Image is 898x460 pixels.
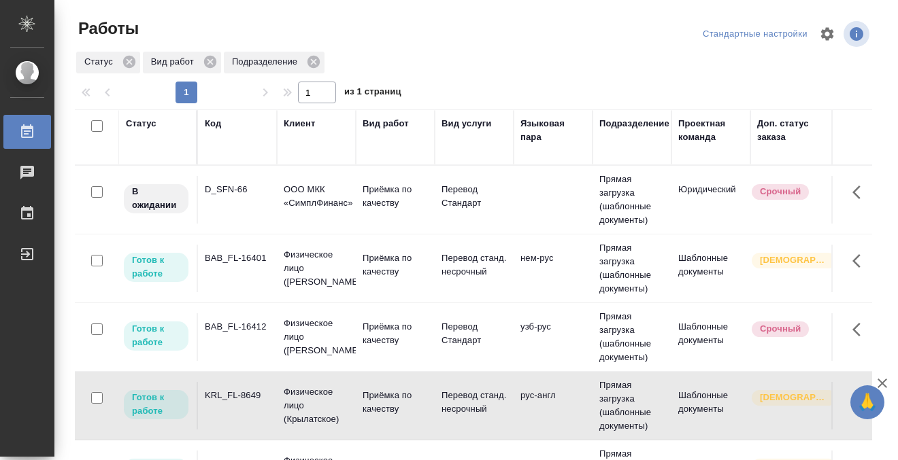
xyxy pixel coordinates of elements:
div: Вид услуги [442,117,492,130]
div: Вид работ [363,117,409,130]
button: Здесь прячутся важные кнопки [844,245,877,277]
div: Исполнитель назначен, приступать к работе пока рано [122,183,190,215]
div: BAB_FL-16412 [205,320,270,334]
div: BAB_FL-16401 [205,251,270,265]
div: D_SFN-66 [205,183,270,196]
span: Работы [75,18,139,39]
div: Подразделение [224,52,325,73]
button: Здесь прячутся важные кнопки [844,382,877,414]
div: KRL_FL-8649 [205,389,270,402]
td: Прямая загрузка (шаблонные документы) [593,303,671,371]
p: Подразделение [232,55,302,69]
p: Физическое лицо (Крылатское) [284,385,349,426]
p: Перевод станд. несрочный [442,251,507,279]
p: В ожидании [132,185,180,212]
button: Здесь прячутся важные кнопки [844,313,877,346]
p: Перевод Стандарт [442,183,507,210]
div: Код [205,117,221,130]
div: split button [699,24,811,45]
td: Прямая загрузка (шаблонные документы) [593,234,671,302]
span: Посмотреть информацию [844,21,872,47]
p: Готов к работе [132,391,180,418]
p: Готов к работе [132,322,180,349]
p: Приёмка по качеству [363,320,428,347]
div: Исполнитель может приступить к работе [122,251,190,283]
button: 🙏 [850,385,884,419]
div: Проектная команда [678,117,744,144]
div: Исполнитель может приступить к работе [122,389,190,421]
div: Вид работ [143,52,221,73]
td: Прямая загрузка (шаблонные документы) [593,372,671,440]
p: Приёмка по качеству [363,251,428,279]
td: узб-рус [514,313,593,361]
td: рус-англ [514,382,593,429]
p: ООО МКК «СимплФинанс» [284,183,349,210]
p: Перевод станд. несрочный [442,389,507,416]
p: Приёмка по качеству [363,389,428,416]
td: Шаблонные документы [671,245,750,292]
div: Доп. статус заказа [757,117,829,144]
span: из 1 страниц [344,84,401,103]
span: Настроить таблицу [811,18,844,50]
div: Исполнитель может приступить к работе [122,320,190,352]
p: Перевод Стандарт [442,320,507,347]
p: Физическое лицо ([PERSON_NAME]) [284,248,349,289]
p: [DEMOGRAPHIC_DATA] [760,391,828,404]
p: Приёмка по качеству [363,183,428,210]
td: Шаблонные документы [671,382,750,429]
div: Статус [126,117,156,130]
span: 🙏 [856,388,879,417]
p: Статус [84,55,118,69]
button: Здесь прячутся важные кнопки [844,176,877,209]
p: Срочный [760,322,801,336]
div: Подразделение [599,117,669,130]
td: Шаблонные документы [671,313,750,361]
p: Срочный [760,185,801,198]
td: нем-рус [514,245,593,292]
td: Прямая загрузка (шаблонные документы) [593,166,671,234]
td: Юридический [671,176,750,224]
p: Физическое лицо ([PERSON_NAME]) [284,317,349,357]
p: Вид работ [151,55,199,69]
div: Языковая пара [520,117,586,144]
div: Клиент [284,117,315,130]
p: [DEMOGRAPHIC_DATA] [760,253,828,267]
div: Статус [76,52,140,73]
p: Готов к работе [132,253,180,281]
